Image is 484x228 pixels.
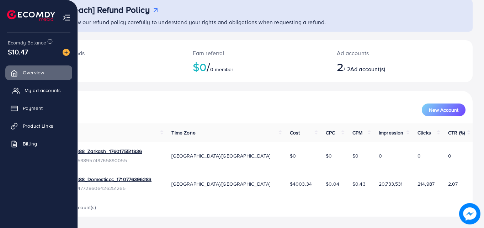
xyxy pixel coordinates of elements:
[63,49,70,56] img: image
[7,10,55,21] img: logo
[63,14,71,22] img: menu
[379,180,403,187] span: 20,733,531
[459,203,480,224] img: image
[23,105,43,112] span: Payment
[171,129,195,136] span: Time Zone
[23,69,44,76] span: Overview
[25,87,61,94] span: My ad accounts
[417,152,421,159] span: 0
[352,180,366,187] span: $0.43
[5,137,72,151] a: Billing
[352,152,358,159] span: $0
[290,129,300,136] span: Cost
[193,60,320,74] h2: $0
[379,152,382,159] span: 0
[326,180,339,187] span: $0.04
[448,129,465,136] span: CTR (%)
[65,185,151,192] span: ID: 7347728606426251265
[5,119,72,133] a: Product Links
[337,49,428,57] p: Ad accounts
[422,104,466,116] button: New Account
[207,59,210,75] span: /
[417,129,431,136] span: Clicks
[448,152,451,159] span: 0
[46,18,468,26] p: Please review our refund policy carefully to understand your rights and obligations when requesti...
[350,65,385,73] span: Ad account(s)
[171,180,270,187] span: [GEOGRAPHIC_DATA]/[GEOGRAPHIC_DATA]
[326,152,332,159] span: $0
[171,152,270,159] span: [GEOGRAPHIC_DATA]/[GEOGRAPHIC_DATA]
[8,39,46,46] span: Ecomdy Balance
[337,60,428,74] h2: / 2
[65,148,142,155] a: 1005488_Zarkash_1760175511836
[5,101,72,115] a: Payment
[8,47,28,57] span: $10.47
[352,129,362,136] span: CPM
[290,180,312,187] span: $4003.34
[65,157,142,164] span: ID: 7559895749765890055
[23,122,53,129] span: Product Links
[56,5,150,15] h3: [AdReach] Refund Policy
[326,129,335,136] span: CPC
[65,176,151,183] a: 1005488_Domesticcc_1710776396283
[193,49,320,57] p: Earn referral
[48,49,176,57] p: [DATE] spends
[448,180,458,187] span: 2.07
[337,59,344,75] span: 2
[48,60,176,74] h2: $0
[5,65,72,80] a: Overview
[417,180,435,187] span: 214,987
[210,66,233,73] span: 0 member
[429,107,458,112] span: New Account
[23,140,37,147] span: Billing
[290,152,296,159] span: $0
[379,129,404,136] span: Impression
[5,83,72,97] a: My ad accounts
